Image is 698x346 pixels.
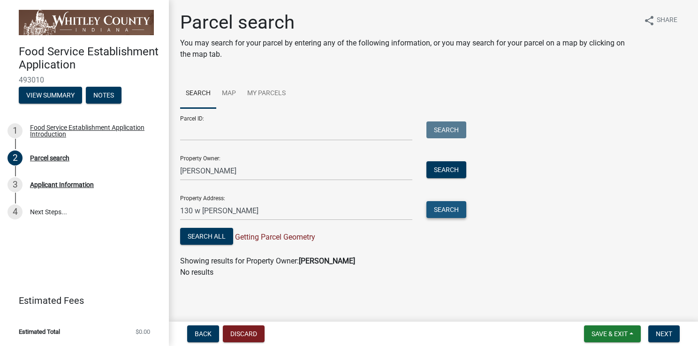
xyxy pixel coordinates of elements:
button: Notes [86,87,121,104]
div: Parcel search [30,155,69,161]
span: Back [195,330,212,338]
a: Map [216,79,242,109]
button: View Summary [19,87,82,104]
span: Share [657,15,677,26]
button: Next [648,325,680,342]
button: shareShare [636,11,685,30]
span: Getting Parcel Geometry [233,233,315,241]
button: Search [426,201,466,218]
button: Discard [223,325,265,342]
div: 4 [8,204,23,219]
a: My Parcels [242,79,291,109]
i: share [644,15,655,26]
div: 3 [8,177,23,192]
p: You may search for your parcel by entering any of the following information, or you may search fo... [180,38,636,60]
h1: Parcel search [180,11,636,34]
div: Applicant Information [30,181,94,188]
div: 1 [8,123,23,138]
h4: Food Service Establishment Application [19,45,161,72]
span: Save & Exit [592,330,628,338]
wm-modal-confirm: Notes [86,92,121,99]
button: Search All [180,228,233,245]
span: Estimated Total [19,329,60,335]
a: Estimated Fees [8,291,154,310]
p: No results [180,267,687,278]
span: 493010 [19,75,150,84]
wm-modal-confirm: Summary [19,92,82,99]
button: Save & Exit [584,325,641,342]
div: Food Service Establishment Application Introduction [30,124,154,137]
button: Back [187,325,219,342]
strong: [PERSON_NAME] [299,256,355,265]
img: Whitley County, Indiana [19,10,154,35]
span: $0.00 [136,329,150,335]
div: 2 [8,150,23,165]
button: Search [426,161,466,178]
a: Search [180,79,216,109]
span: Next [656,330,672,338]
button: Search [426,121,466,138]
div: Showing results for Property Owner: [180,256,687,267]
